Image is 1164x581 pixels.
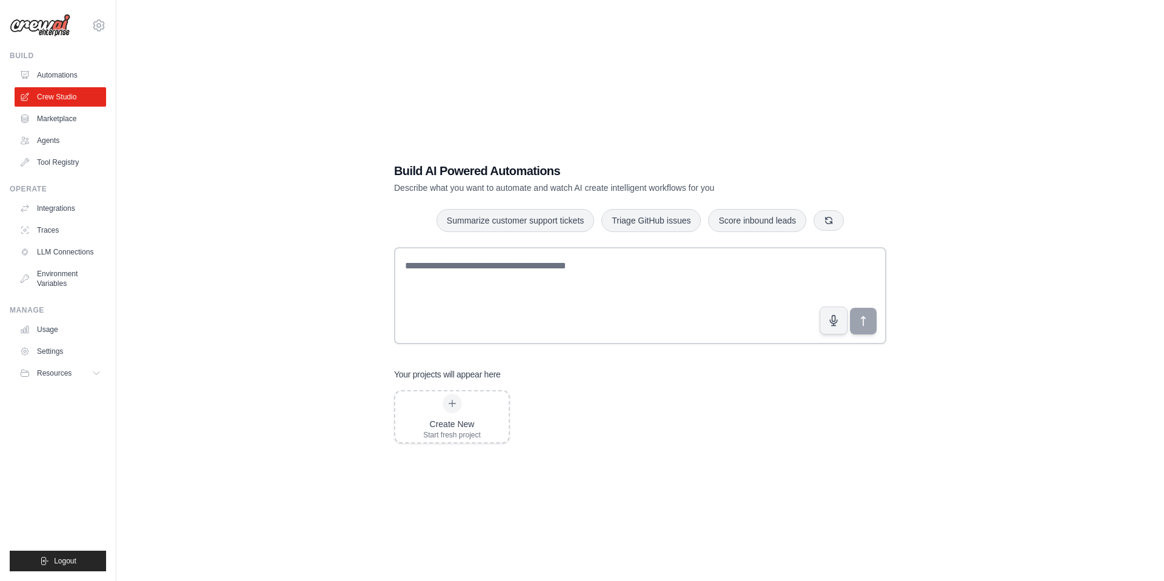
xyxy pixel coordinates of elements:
button: Click to speak your automation idea [820,307,848,334]
div: Operate [10,184,106,194]
a: Marketplace [15,109,106,128]
a: Agents [15,131,106,150]
a: Automations [15,65,106,85]
h3: Your projects will appear here [394,368,501,380]
button: Resources [15,364,106,383]
a: LLM Connections [15,242,106,262]
div: Build [10,51,106,61]
a: Usage [15,320,106,339]
a: Crew Studio [15,87,106,107]
a: Integrations [15,199,106,218]
a: Tool Registry [15,153,106,172]
a: Traces [15,221,106,240]
button: Get new suggestions [814,210,844,231]
div: Manage [10,305,106,315]
a: Environment Variables [15,264,106,293]
a: Settings [15,342,106,361]
span: Logout [54,556,76,566]
div: Create New [423,418,481,430]
button: Score inbound leads [708,209,806,232]
div: Start fresh project [423,430,481,440]
button: Triage GitHub issues [601,209,701,232]
span: Resources [37,368,72,378]
button: Logout [10,551,106,571]
p: Describe what you want to automate and watch AI create intelligent workflows for you [394,182,801,194]
h1: Build AI Powered Automations [394,162,801,179]
img: Logo [10,14,70,37]
button: Summarize customer support tickets [436,209,594,232]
